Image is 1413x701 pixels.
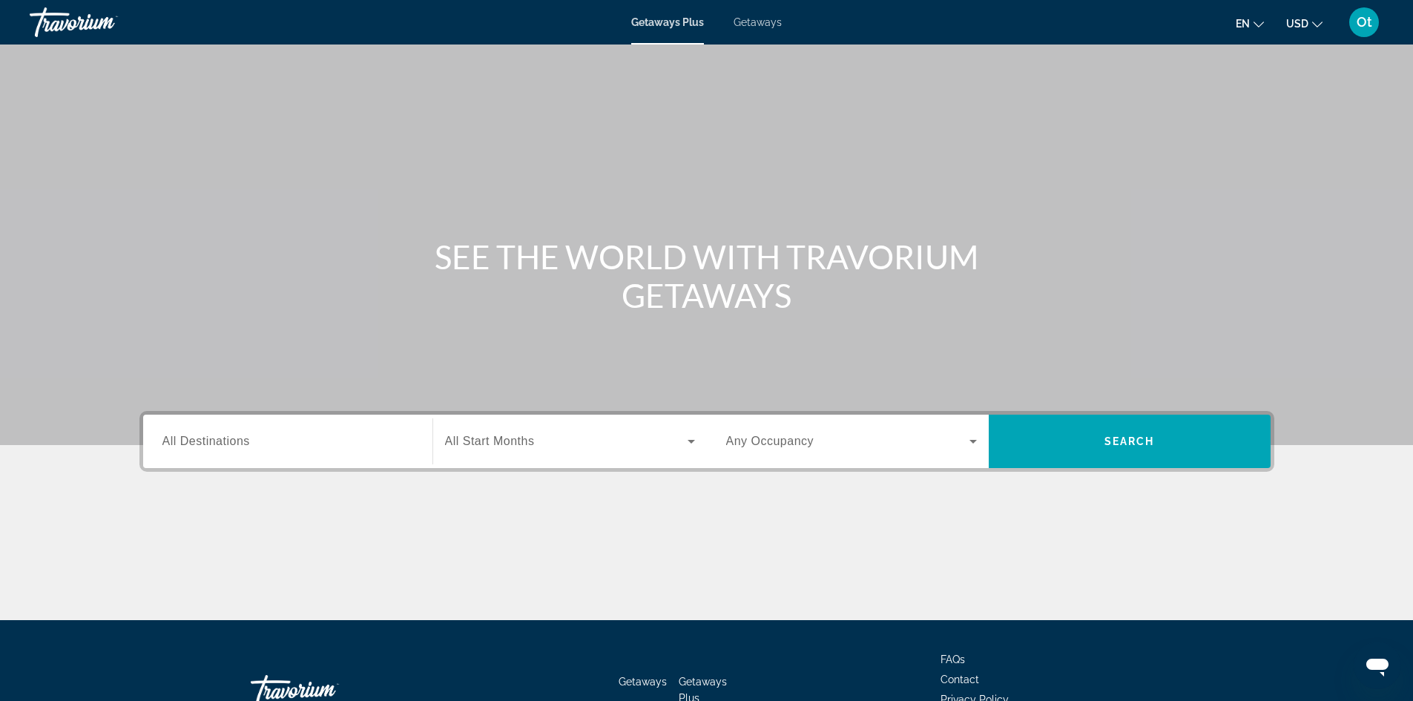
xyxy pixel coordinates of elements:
[162,435,250,447] span: All Destinations
[1286,13,1323,34] button: Change currency
[1104,435,1155,447] span: Search
[941,674,979,685] a: Contact
[734,16,782,28] a: Getaways
[1357,15,1372,30] span: Ot
[1236,18,1250,30] span: en
[726,435,814,447] span: Any Occupancy
[631,16,704,28] a: Getaways Plus
[429,237,985,315] h1: SEE THE WORLD WITH TRAVORIUM GETAWAYS
[1236,13,1264,34] button: Change language
[445,435,535,447] span: All Start Months
[143,415,1271,468] div: Search widget
[1286,18,1308,30] span: USD
[30,3,178,42] a: Travorium
[941,654,965,665] a: FAQs
[989,415,1271,468] button: Search
[1345,7,1383,38] button: User Menu
[619,676,667,688] a: Getaways
[1354,642,1401,689] iframe: Button to launch messaging window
